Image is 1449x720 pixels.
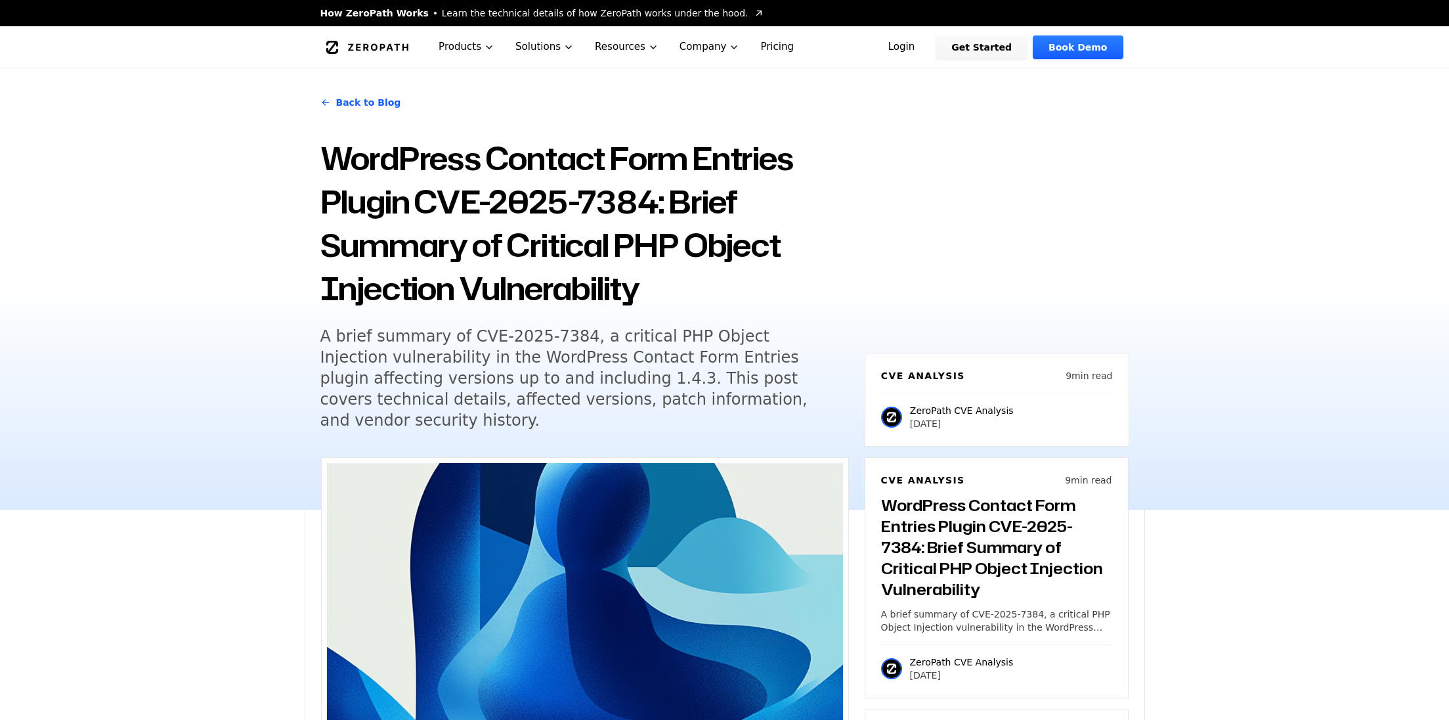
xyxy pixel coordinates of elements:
[584,26,669,68] button: Resources
[873,35,931,59] a: Login
[881,608,1112,634] p: A brief summary of CVE-2025-7384, a critical PHP Object Injection vulnerability in the WordPress ...
[881,658,902,679] img: ZeroPath CVE Analysis
[750,26,804,68] a: Pricing
[428,26,505,68] button: Products
[936,35,1027,59] a: Get Started
[881,474,965,487] h6: CVE Analysis
[1066,369,1112,382] p: 9 min read
[320,326,825,431] h5: A brief summary of CVE-2025-7384, a critical PHP Object Injection vulnerability in the WordPress ...
[669,26,750,68] button: Company
[881,407,902,428] img: ZeroPath CVE Analysis
[881,369,965,382] h6: CVE Analysis
[910,404,1014,417] p: ZeroPath CVE Analysis
[1033,35,1123,59] a: Book Demo
[910,669,1014,682] p: [DATE]
[505,26,584,68] button: Solutions
[320,137,849,310] h1: WordPress Contact Form Entries Plugin CVE-2025-7384: Brief Summary of Critical PHP Object Injecti...
[442,7,748,20] span: Learn the technical details of how ZeroPath works under the hood.
[910,656,1014,669] p: ZeroPath CVE Analysis
[320,84,401,121] a: Back to Blog
[881,495,1112,600] h3: WordPress Contact Form Entries Plugin CVE-2025-7384: Brief Summary of Critical PHP Object Injecti...
[1065,474,1112,487] p: 9 min read
[305,26,1145,68] nav: Global
[320,7,764,20] a: How ZeroPath WorksLearn the technical details of how ZeroPath works under the hood.
[910,417,1014,430] p: [DATE]
[320,7,429,20] span: How ZeroPath Works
